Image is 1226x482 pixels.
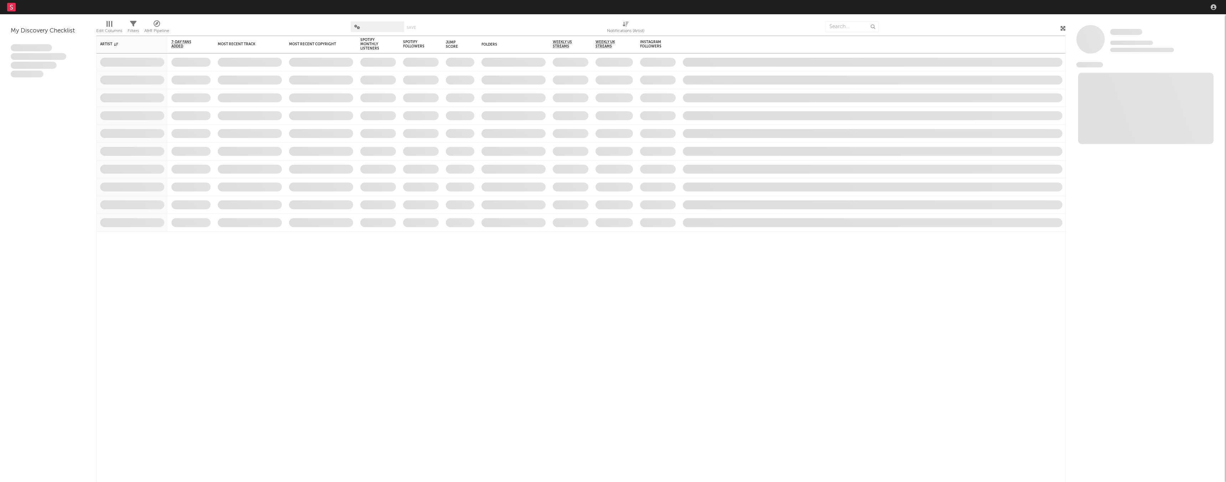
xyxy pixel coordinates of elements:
span: Weekly UK Streams [596,40,622,48]
div: Most Recent Track [218,42,271,46]
a: Some Artist [1110,29,1142,36]
div: Spotify Monthly Listeners [360,38,385,51]
div: A&R Pipeline [144,27,169,35]
span: News Feed [1076,62,1103,67]
div: Artist [100,42,154,46]
div: Notifications (Artist) [607,27,644,35]
span: Aliquam viverra [11,71,43,78]
span: 0 fans last week [1110,48,1174,52]
div: Instagram Followers [640,40,665,48]
div: Filters [128,18,139,39]
div: A&R Pipeline [144,18,169,39]
span: Some Artist [1110,29,1142,35]
div: Spotify Followers [403,40,428,48]
div: Most Recent Copyright [289,42,342,46]
div: My Discovery Checklist [11,27,86,35]
div: Edit Columns [96,18,122,39]
span: Lorem ipsum dolor [11,44,52,51]
button: Save [407,26,416,30]
span: Tracking Since: [DATE] [1110,41,1153,45]
div: Edit Columns [96,27,122,35]
div: Filters [128,27,139,35]
div: Jump Score [446,40,464,49]
span: Weekly US Streams [553,40,578,48]
span: Integer aliquet in purus et [11,53,66,60]
input: Search... [825,21,879,32]
span: Praesent ac interdum [11,62,57,69]
div: Folders [481,42,535,47]
span: 7-Day Fans Added [171,40,200,48]
div: Notifications (Artist) [607,18,644,39]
